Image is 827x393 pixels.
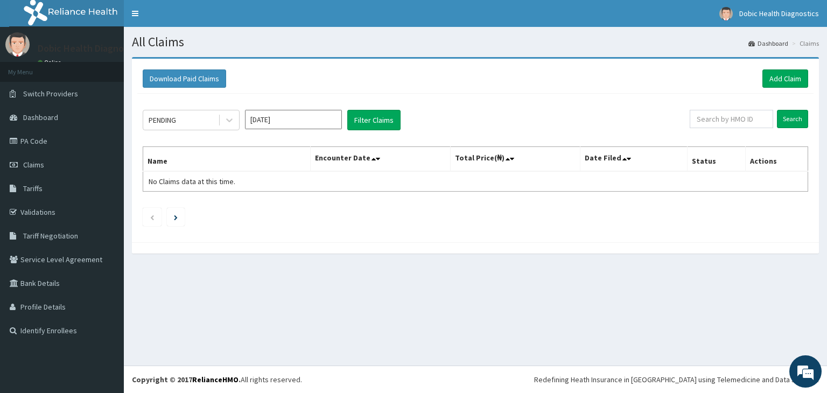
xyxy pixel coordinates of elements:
[132,35,819,49] h1: All Claims
[38,59,64,66] a: Online
[124,366,827,393] footer: All rights reserved.
[143,147,311,172] th: Name
[23,231,78,241] span: Tariff Negotiation
[451,147,580,172] th: Total Price(₦)
[143,69,226,88] button: Download Paid Claims
[174,212,178,222] a: Next page
[777,110,808,128] input: Search
[5,32,30,57] img: User Image
[311,147,451,172] th: Encounter Date
[23,184,43,193] span: Tariffs
[149,115,176,125] div: PENDING
[719,7,733,20] img: User Image
[789,39,819,48] li: Claims
[688,147,745,172] th: Status
[580,147,688,172] th: Date Filed
[745,147,808,172] th: Actions
[38,44,144,53] p: Dobic Health Diagnostics
[748,39,788,48] a: Dashboard
[23,89,78,99] span: Switch Providers
[23,160,44,170] span: Claims
[690,110,773,128] input: Search by HMO ID
[192,375,239,384] a: RelianceHMO
[149,177,235,186] span: No Claims data at this time.
[23,113,58,122] span: Dashboard
[739,9,819,18] span: Dobic Health Diagnostics
[762,69,808,88] a: Add Claim
[150,212,155,222] a: Previous page
[245,110,342,129] input: Select Month and Year
[347,110,401,130] button: Filter Claims
[132,375,241,384] strong: Copyright © 2017 .
[534,374,819,385] div: Redefining Heath Insurance in [GEOGRAPHIC_DATA] using Telemedicine and Data Science!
